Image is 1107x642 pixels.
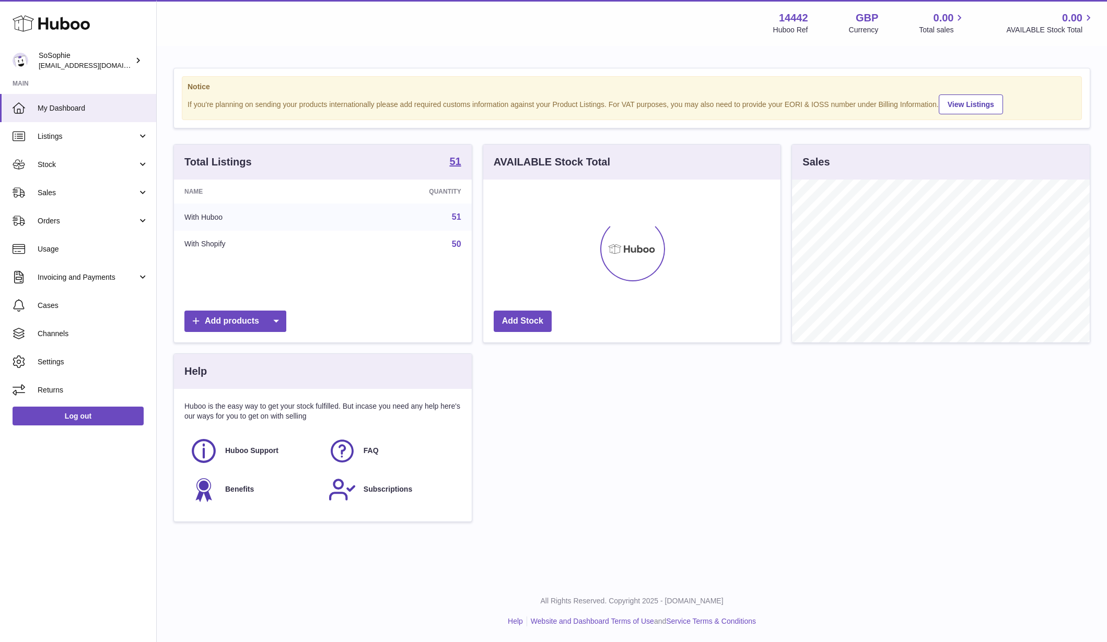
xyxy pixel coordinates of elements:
[531,617,654,625] a: Website and Dashboard Terms of Use
[779,11,808,25] strong: 14442
[508,617,523,625] a: Help
[13,407,144,425] a: Log out
[38,103,148,113] span: My Dashboard
[38,272,137,282] span: Invoicing and Payments
[225,484,254,494] span: Benefits
[184,311,286,332] a: Add products
[452,212,461,221] a: 51
[39,61,154,69] span: [EMAIL_ADDRESS][DOMAIN_NAME]
[494,155,610,169] h3: AVAILABLE Stock Total
[773,25,808,35] div: Huboo Ref
[174,204,334,231] td: With Huboo
[452,240,461,248] a: 50
[190,437,318,465] a: Huboo Support
[449,156,461,169] a: 51
[1062,11,1082,25] span: 0.00
[364,484,412,494] span: Subscriptions
[449,156,461,167] strong: 51
[802,155,830,169] h3: Sales
[328,475,456,504] a: Subscriptions
[174,180,334,204] th: Name
[527,616,756,626] li: and
[190,475,318,504] a: Benefits
[38,329,148,339] span: Channels
[38,216,137,226] span: Orders
[38,188,137,198] span: Sales
[184,364,207,378] h3: Help
[328,437,456,465] a: FAQ
[494,311,552,332] a: Add Stock
[184,401,461,421] p: Huboo is the easy way to get your stock fulfilled. But incase you need any help here's our ways f...
[364,446,379,456] span: FAQ
[188,82,1076,92] strong: Notice
[919,25,965,35] span: Total sales
[849,25,879,35] div: Currency
[38,301,148,311] span: Cases
[919,11,965,35] a: 0.00 Total sales
[934,11,954,25] span: 0.00
[174,231,334,258] td: With Shopify
[856,11,878,25] strong: GBP
[38,160,137,170] span: Stock
[666,617,756,625] a: Service Terms & Conditions
[39,51,133,70] div: SoSophie
[184,155,252,169] h3: Total Listings
[225,446,278,456] span: Huboo Support
[13,53,28,68] img: info@thebigclick.co.uk
[38,357,148,367] span: Settings
[38,385,148,395] span: Returns
[38,132,137,141] span: Listings
[1006,11,1094,35] a: 0.00 AVAILABLE Stock Total
[1006,25,1094,35] span: AVAILABLE Stock Total
[939,94,1003,114] a: View Listings
[188,93,1076,114] div: If you're planning on sending your products internationally please add required customs informati...
[165,596,1099,606] p: All Rights Reserved. Copyright 2025 - [DOMAIN_NAME]
[38,244,148,254] span: Usage
[334,180,472,204] th: Quantity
